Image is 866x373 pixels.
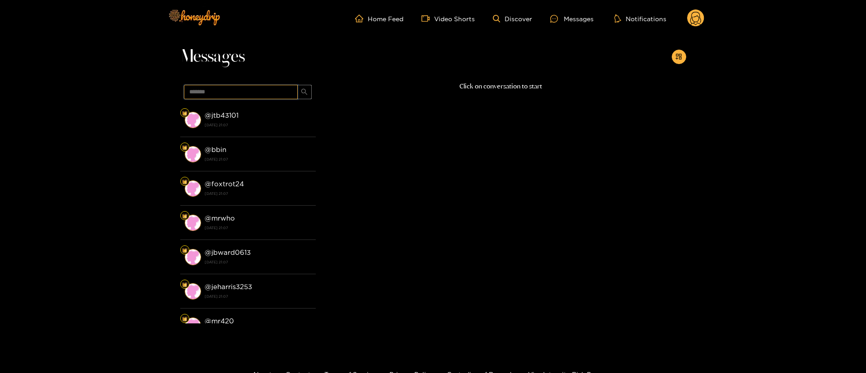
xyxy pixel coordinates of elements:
[185,215,201,231] img: conversation
[182,282,187,287] img: Fan Level
[185,180,201,197] img: conversation
[185,112,201,128] img: conversation
[182,111,187,116] img: Fan Level
[185,249,201,265] img: conversation
[185,283,201,299] img: conversation
[316,81,686,92] p: Click on conversation to start
[672,50,686,64] button: appstore-add
[205,249,251,256] strong: @ jbward0613
[205,146,226,153] strong: @ bbin
[180,46,245,68] span: Messages
[205,180,244,188] strong: @ foxtrot24
[182,316,187,322] img: Fan Level
[355,14,368,23] span: home
[205,121,311,129] strong: [DATE] 21:07
[421,14,475,23] a: Video Shorts
[205,111,239,119] strong: @ jtb43101
[550,14,594,24] div: Messages
[185,146,201,162] img: conversation
[205,283,252,290] strong: @ jeharris3253
[675,53,682,61] span: appstore-add
[205,317,234,325] strong: @ mr420
[205,155,311,163] strong: [DATE] 21:07
[421,14,434,23] span: video-camera
[205,224,311,232] strong: [DATE] 21:07
[185,318,201,334] img: conversation
[205,189,311,198] strong: [DATE] 21:07
[182,213,187,219] img: Fan Level
[612,14,669,23] button: Notifications
[205,214,235,222] strong: @ mrwho
[355,14,403,23] a: Home Feed
[182,145,187,150] img: Fan Level
[205,258,311,266] strong: [DATE] 21:07
[205,292,311,300] strong: [DATE] 21:07
[301,88,308,96] span: search
[493,15,532,23] a: Discover
[182,179,187,184] img: Fan Level
[182,248,187,253] img: Fan Level
[297,85,312,99] button: search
